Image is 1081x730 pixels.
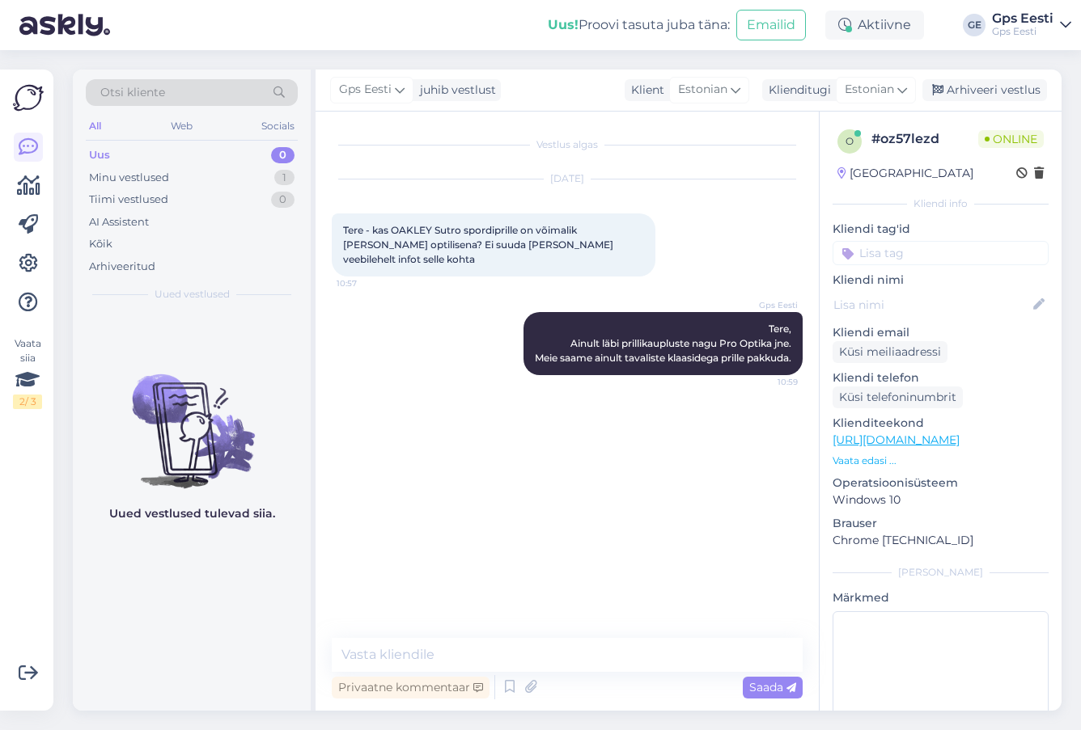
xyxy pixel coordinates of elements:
[332,171,803,186] div: [DATE]
[13,82,44,113] img: Askly Logo
[155,287,230,302] span: Uued vestlused
[89,192,168,208] div: Tiimi vestlused
[978,130,1044,148] span: Online
[833,241,1049,265] input: Lisa tag
[89,147,110,163] div: Uus
[833,515,1049,532] p: Brauser
[548,15,730,35] div: Proovi tasuta juba täna:
[992,25,1053,38] div: Gps Eesti
[271,192,295,208] div: 0
[89,170,169,186] div: Minu vestlused
[992,12,1071,38] a: Gps EestiGps Eesti
[833,341,947,363] div: Küsi meiliaadressi
[922,79,1047,101] div: Arhiveeri vestlus
[736,10,806,40] button: Emailid
[833,532,1049,549] p: Chrome [TECHNICAL_ID]
[100,84,165,101] span: Otsi kliente
[833,221,1049,238] p: Kliendi tag'id
[837,165,973,182] div: [GEOGRAPHIC_DATA]
[833,296,1030,314] input: Lisa nimi
[833,272,1049,289] p: Kliendi nimi
[678,81,727,99] span: Estonian
[833,433,960,447] a: [URL][DOMAIN_NAME]
[167,116,196,137] div: Web
[737,376,798,388] span: 10:59
[625,82,664,99] div: Klient
[749,680,796,694] span: Saada
[963,14,986,36] div: GE
[343,224,616,265] span: Tere - kas OAKLEY Sutro spordiprille on võimalik [PERSON_NAME] optilisena? Ei suuda [PERSON_NAME]...
[833,589,1049,606] p: Märkmed
[73,345,311,491] img: No chats
[332,137,803,152] div: Vestlus algas
[833,196,1049,211] div: Kliendi info
[86,116,104,137] div: All
[992,12,1053,25] div: Gps Eesti
[13,336,42,409] div: Vaata siia
[337,277,397,289] span: 10:57
[109,505,275,522] p: Uued vestlused tulevad siia.
[833,386,963,408] div: Küsi telefoninumbrit
[535,323,791,364] span: Tere, Ainult läbi prillikaupluste nagu Pro Optika jne. Meie saame ainult tavaliste klaasidega pri...
[846,135,854,147] span: o
[548,17,579,32] b: Uus!
[258,116,298,137] div: Socials
[13,395,42,409] div: 2 / 3
[825,11,924,40] div: Aktiivne
[271,147,295,163] div: 0
[871,129,978,149] div: # oz57lezd
[833,492,1049,508] p: Windows 10
[833,475,1049,492] p: Operatsioonisüsteem
[833,454,1049,468] p: Vaata edasi ...
[737,299,798,311] span: Gps Eesti
[833,415,1049,432] p: Klienditeekond
[89,236,112,252] div: Kõik
[833,369,1049,386] p: Kliendi telefon
[89,214,149,230] div: AI Assistent
[339,81,392,99] span: Gps Eesti
[332,677,490,698] div: Privaatne kommentaar
[274,170,295,186] div: 1
[762,82,831,99] div: Klienditugi
[89,259,155,275] div: Arhiveeritud
[413,82,496,99] div: juhib vestlust
[833,324,1049,341] p: Kliendi email
[845,81,894,99] span: Estonian
[833,565,1049,580] div: [PERSON_NAME]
